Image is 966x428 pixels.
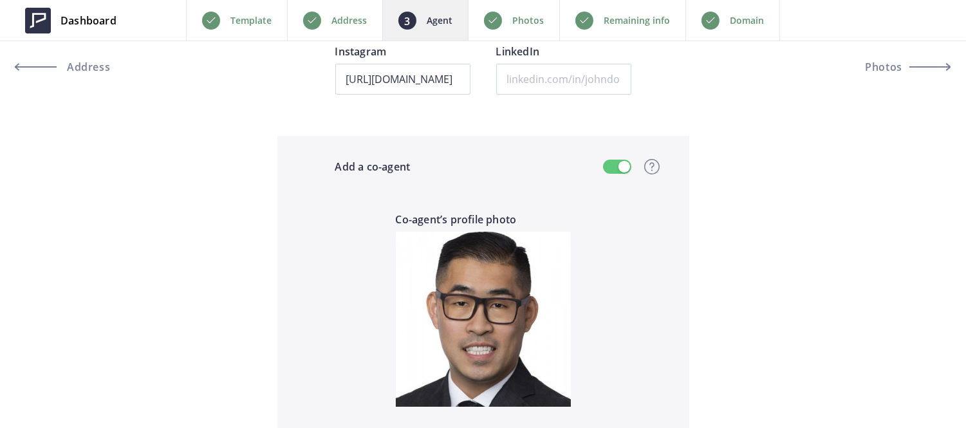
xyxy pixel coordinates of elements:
[331,13,367,28] p: Address
[427,13,452,28] p: Agent
[335,64,470,95] input: instagram.com/johndoe
[64,62,110,72] span: Address
[902,364,951,413] iframe: Drift Widget Chat Controller
[496,64,631,95] input: linkedin.com/in/johndoe
[512,13,544,28] p: Photos
[730,13,764,28] p: Domain
[335,44,470,64] label: Instagram
[604,13,670,28] p: Remaining info
[396,212,571,232] label: Co-agent’s profile photo
[865,62,902,72] span: Photos
[60,13,116,28] span: Dashboard
[496,44,631,64] label: LinkedIn
[230,13,272,28] p: Template
[15,1,126,40] a: Dashboard
[835,51,951,82] button: Photos
[644,159,660,174] img: question
[15,51,131,82] a: Address
[335,159,411,174] p: Add a co-agent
